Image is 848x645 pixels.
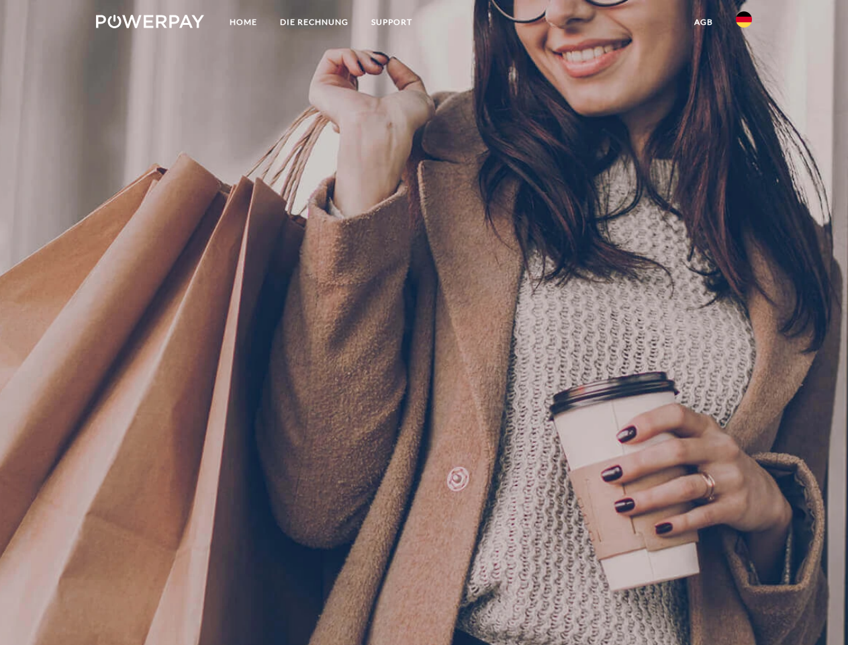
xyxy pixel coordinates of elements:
[96,15,204,28] img: logo-powerpay-white.svg
[683,10,724,34] a: agb
[360,10,424,34] a: SUPPORT
[218,10,269,34] a: Home
[736,11,752,28] img: de
[269,10,360,34] a: DIE RECHNUNG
